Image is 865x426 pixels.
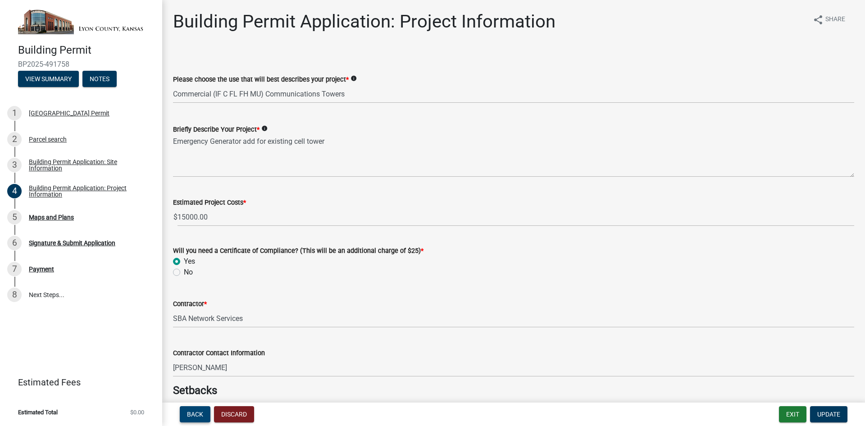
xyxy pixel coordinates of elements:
[173,301,207,307] label: Contractor
[180,406,210,422] button: Back
[18,71,79,87] button: View Summary
[173,384,217,397] strong: Setbacks
[82,71,117,87] button: Notes
[29,240,115,246] div: Signature & Submit Application
[18,60,144,69] span: BP2025-491758
[813,14,824,25] i: share
[173,350,265,357] label: Contractor Contact Information
[7,132,22,147] div: 2
[173,208,178,226] span: $
[18,76,79,83] wm-modal-confirm: Summary
[29,185,148,197] div: Building Permit Application: Project Information
[7,373,148,391] a: Estimated Fees
[261,125,268,132] i: info
[29,266,54,272] div: Payment
[173,11,555,32] h1: Building Permit Application: Project Information
[29,159,148,171] div: Building Permit Application: Site Information
[806,11,852,28] button: shareShare
[173,248,423,254] label: Will you need a Certificate of Compliance? (This will be an additional charge of $25)
[7,288,22,302] div: 8
[810,406,847,422] button: Update
[7,184,22,198] div: 4
[825,14,845,25] span: Share
[18,44,155,57] h4: Building Permit
[779,406,806,422] button: Exit
[7,210,22,224] div: 5
[29,214,74,220] div: Maps and Plans
[7,262,22,276] div: 7
[29,110,109,116] div: [GEOGRAPHIC_DATA] Permit
[184,267,193,278] label: No
[18,409,58,415] span: Estimated Total
[82,76,117,83] wm-modal-confirm: Notes
[7,236,22,250] div: 6
[29,136,67,142] div: Parcel search
[184,256,195,267] label: Yes
[173,200,246,206] label: Estimated Project Costs
[214,406,254,422] button: Discard
[187,411,203,418] span: Back
[7,158,22,172] div: 3
[18,9,148,34] img: Lyon County, Kansas
[7,106,22,120] div: 1
[351,75,357,82] i: info
[817,411,840,418] span: Update
[130,409,144,415] span: $0.00
[173,127,259,133] label: Briefly Describe Your Project
[173,77,349,83] label: Please choose the use that will best describes your project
